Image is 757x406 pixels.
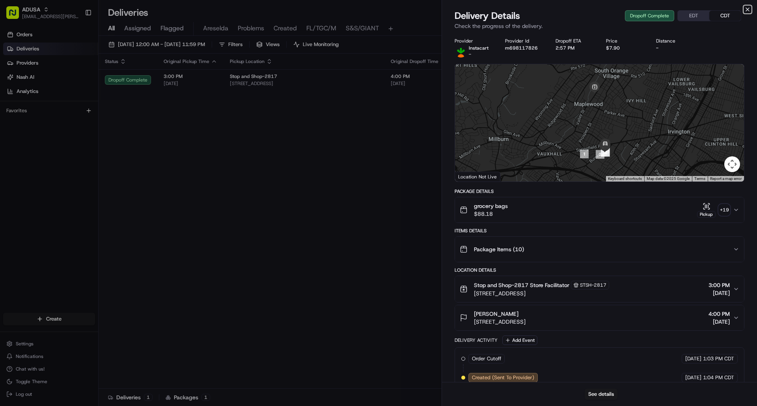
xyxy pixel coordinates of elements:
a: 📗Knowledge Base [5,111,63,125]
div: 1 [580,150,589,158]
div: Delivery Activity [455,337,498,343]
span: Stop and Shop-2817 Store Facilitator [474,281,569,289]
a: Powered byPylon [56,133,95,139]
div: Pickup [697,211,716,218]
span: [DATE] [709,289,730,297]
span: Pylon [78,133,95,139]
button: Start new chat [134,78,144,87]
span: [PERSON_NAME] [474,310,518,318]
button: Keyboard shortcuts [608,176,642,182]
div: $7.90 [606,45,644,51]
span: API Documentation [75,114,127,122]
a: Report a map error [710,176,742,181]
span: Created (Sent To Provider) [472,374,534,381]
div: Package Details [455,188,744,195]
button: grocery bags$88.18Pickup+19 [455,197,744,222]
div: Provider [455,38,492,44]
div: 💻 [67,115,73,121]
div: Location Details [455,267,744,273]
div: Location Not Live [455,172,500,182]
span: $88.18 [474,210,508,218]
span: grocery bags [474,202,508,210]
button: CDT [709,11,741,21]
a: Terms [694,176,705,181]
div: 2 [596,150,604,159]
span: Package Items ( 10 ) [474,245,524,253]
a: 💻API Documentation [63,111,130,125]
span: [DATE] [685,355,701,362]
p: Check the progress of the delivery. [455,22,744,30]
span: Delivery Details [455,9,520,22]
span: [DATE] [685,374,701,381]
div: We're available if you need us! [27,83,100,89]
span: 1:04 PM CDT [703,374,734,381]
div: Price [606,38,644,44]
button: Add Event [502,336,537,345]
span: Map data ©2025 Google [647,176,690,181]
div: 4 [601,148,610,157]
div: Start new chat [27,75,129,83]
div: 2:57 PM [556,45,593,51]
button: Pickup [697,202,716,218]
span: [DATE] [709,318,730,326]
button: Pickup+19 [697,202,730,218]
button: Package Items (10) [455,237,744,262]
span: STSH-2817 [580,282,606,288]
span: Knowledge Base [16,114,60,122]
input: Clear [21,51,130,59]
button: m698117826 [505,45,538,51]
div: Dropoff ETA [556,38,593,44]
span: 1:03 PM CDT [703,355,734,362]
img: profile_instacart_ahold_partner.png [455,45,467,57]
span: Order Cutoff [472,355,501,362]
span: 3:00 PM [709,281,730,289]
img: Google [457,171,483,182]
span: [STREET_ADDRESS] [474,289,609,297]
div: Items Details [455,228,744,234]
div: + 19 [719,204,730,215]
div: - [656,45,694,51]
span: Instacart [469,45,489,51]
a: Open this area in Google Maps (opens a new window) [457,171,483,182]
button: EDT [678,11,709,21]
span: - [469,51,471,57]
button: [PERSON_NAME][STREET_ADDRESS]4:00 PM[DATE] [455,305,744,330]
span: [STREET_ADDRESS] [474,318,526,326]
div: 📗 [8,115,14,121]
div: Provider Id [505,38,543,44]
div: Distance [656,38,694,44]
span: 4:00 PM [709,310,730,318]
p: Welcome 👋 [8,32,144,44]
button: Stop and Shop-2817 Store FacilitatorSTSH-2817[STREET_ADDRESS]3:00 PM[DATE] [455,276,744,302]
img: Nash [8,8,24,24]
button: Map camera controls [724,156,740,172]
img: 1736555255976-a54dd68f-1ca7-489b-9aae-adbdc363a1c4 [8,75,22,89]
button: See details [585,389,617,400]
